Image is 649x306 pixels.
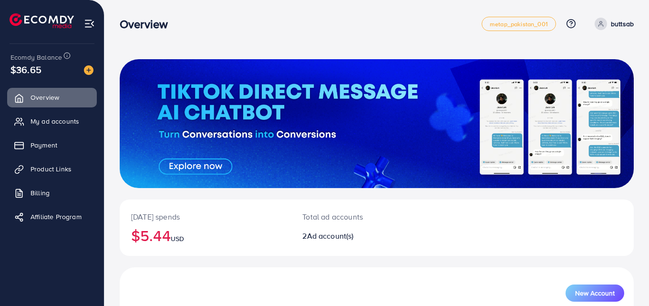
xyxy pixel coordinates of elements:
[482,17,556,31] a: metap_pakistan_001
[31,164,72,174] span: Product Links
[31,212,82,222] span: Affiliate Program
[302,211,408,222] p: Total ad accounts
[566,285,624,302] button: New Account
[131,226,279,244] h2: $5.44
[171,234,184,243] span: USD
[490,21,548,27] span: metap_pakistan_001
[84,65,93,75] img: image
[31,188,50,198] span: Billing
[31,116,79,126] span: My ad accounts
[7,112,97,131] a: My ad accounts
[575,290,615,296] span: New Account
[7,183,97,202] a: Billing
[7,88,97,107] a: Overview
[7,207,97,226] a: Affiliate Program
[84,18,95,29] img: menu
[7,159,97,179] a: Product Links
[307,231,354,241] span: Ad account(s)
[591,18,634,30] a: buttsab
[31,93,59,102] span: Overview
[302,232,408,241] h2: 2
[131,211,279,222] p: [DATE] spends
[120,17,175,31] h3: Overview
[10,53,62,62] span: Ecomdy Balance
[608,263,642,299] iframe: Chat
[611,18,634,30] p: buttsab
[7,136,97,155] a: Payment
[10,13,74,28] img: logo
[10,63,41,76] span: $36.65
[31,140,57,150] span: Payment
